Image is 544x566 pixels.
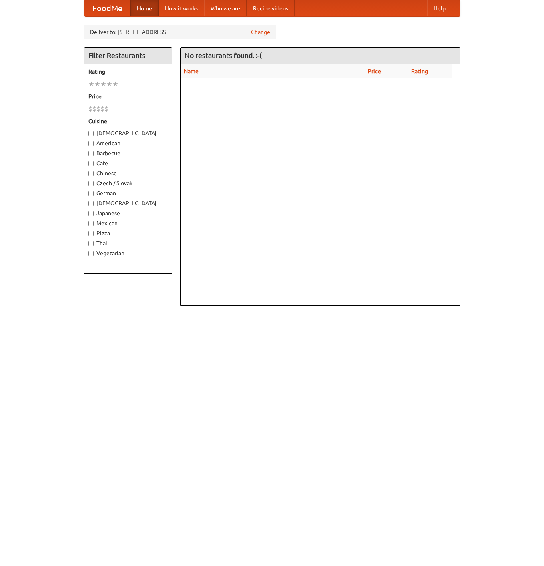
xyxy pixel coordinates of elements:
[96,104,100,113] li: $
[88,181,94,186] input: Czech / Slovak
[84,25,276,39] div: Deliver to: [STREET_ADDRESS]
[88,201,94,206] input: [DEMOGRAPHIC_DATA]
[88,211,94,216] input: Japanese
[185,52,262,59] ng-pluralize: No restaurants found. :-(
[88,68,168,76] h5: Rating
[130,0,159,16] a: Home
[88,199,168,207] label: [DEMOGRAPHIC_DATA]
[427,0,452,16] a: Help
[106,80,112,88] li: ★
[88,179,168,187] label: Czech / Slovak
[88,219,168,227] label: Mexican
[88,209,168,217] label: Japanese
[88,239,168,247] label: Thai
[112,80,118,88] li: ★
[104,104,108,113] li: $
[88,139,168,147] label: American
[251,28,270,36] a: Change
[92,104,96,113] li: $
[247,0,295,16] a: Recipe videos
[88,92,168,100] h5: Price
[368,68,381,74] a: Price
[88,191,94,196] input: German
[88,104,92,113] li: $
[88,171,94,176] input: Chinese
[88,249,168,257] label: Vegetarian
[88,117,168,125] h5: Cuisine
[88,149,168,157] label: Barbecue
[88,129,168,137] label: [DEMOGRAPHIC_DATA]
[88,161,94,166] input: Cafe
[88,189,168,197] label: German
[88,241,94,246] input: Thai
[88,169,168,177] label: Chinese
[88,159,168,167] label: Cafe
[88,231,94,236] input: Pizza
[184,68,199,74] a: Name
[88,141,94,146] input: American
[88,229,168,237] label: Pizza
[100,80,106,88] li: ★
[204,0,247,16] a: Who we are
[411,68,428,74] a: Rating
[84,0,130,16] a: FoodMe
[100,104,104,113] li: $
[88,221,94,226] input: Mexican
[88,151,94,156] input: Barbecue
[88,251,94,256] input: Vegetarian
[159,0,204,16] a: How it works
[94,80,100,88] li: ★
[84,48,172,64] h4: Filter Restaurants
[88,131,94,136] input: [DEMOGRAPHIC_DATA]
[88,80,94,88] li: ★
